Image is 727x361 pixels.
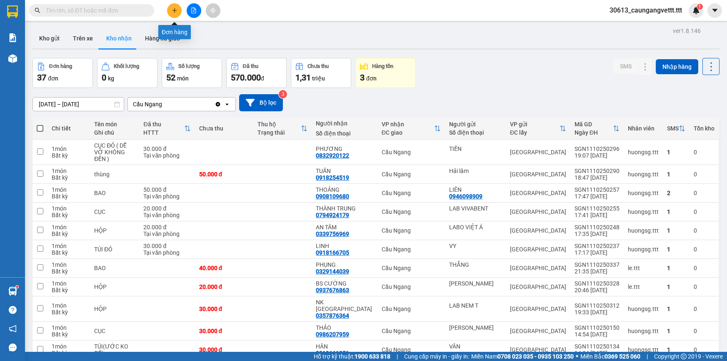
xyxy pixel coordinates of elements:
div: ĐC giao [382,129,435,136]
div: Hải lâm [449,168,502,174]
div: VÂN [449,343,502,350]
span: copyright [681,353,687,359]
input: Tìm tên, số ĐT hoặc mã đơn [46,6,144,15]
div: 1 món [52,302,86,309]
button: Hàng tồn3đơn [355,58,416,88]
div: 50.000 đ [143,186,190,193]
div: Cầu Ngang [382,149,441,155]
span: triệu [312,75,325,82]
div: Ngày ĐH [575,129,613,136]
img: warehouse-icon [8,287,17,296]
div: 1 món [52,280,86,287]
span: message [9,343,17,351]
span: Miền Bắc [580,352,640,361]
div: Mã GD [575,121,613,128]
button: plus [167,3,182,18]
div: CỤC [94,328,135,334]
div: 1 món [52,324,86,331]
div: VP gửi [510,121,560,128]
div: HỘP [94,306,135,312]
div: 0 [694,190,715,196]
div: huongsg.ttt [628,346,659,353]
img: logo-vxr [7,5,18,18]
div: huongsg.ttt [628,171,659,178]
button: Nhập hàng [656,59,698,74]
span: notification [9,325,17,333]
div: 1 món [52,343,86,350]
div: BAO [94,190,135,196]
div: [GEOGRAPHIC_DATA] [510,265,566,271]
div: 1 [667,265,685,271]
div: 1 món [52,243,86,249]
div: HTTT [143,129,184,136]
div: Cầu Ngang [133,100,162,108]
div: 0 [694,208,715,215]
div: 1 món [52,205,86,212]
div: TUẤN [316,168,373,174]
div: TIỀN [449,145,502,152]
div: 19:07 [DATE] [575,152,620,159]
div: SGN1110250296 [575,145,620,152]
span: Hỗ trợ kỹ thuật: [314,352,390,361]
div: Bất kỳ [52,193,86,200]
div: [GEOGRAPHIC_DATA] [510,328,566,334]
div: ver 1.8.146 [673,26,701,35]
div: 17:47 [DATE] [575,193,620,200]
span: 3 [360,73,365,83]
span: search [35,8,40,13]
div: LAB VIVABENT [449,205,502,212]
div: HÂN [316,343,373,350]
div: AN TÂM [316,224,373,231]
th: Toggle SortBy [139,118,195,140]
div: 20.000 đ [199,283,249,290]
div: SGN1110250248 [575,224,620,231]
div: CỤC ĐỎ ( DỄ VỠ KHÔNG ĐỀN ) [94,142,135,162]
button: Kho nhận [100,28,138,48]
div: 0919661851 [316,350,349,356]
div: Đã thu [143,121,184,128]
div: Cầu Ngang [382,346,441,353]
div: Bất kỳ [52,350,86,356]
div: 17:35 [DATE] [575,231,620,237]
div: 30.000 đ [199,306,249,312]
sup: 1 [697,4,703,10]
div: 30.000 đ [143,243,190,249]
div: 0832920122 [316,152,349,159]
div: Cầu Ngang [382,283,441,290]
div: BAO [94,265,135,271]
div: 14:04 [DATE] [575,350,620,356]
div: huongsg.ttt [628,227,659,234]
strong: 0369 525 060 [605,353,640,360]
div: Khối lượng [114,63,139,69]
div: Ghi chú [94,129,135,136]
span: 37 [37,73,46,83]
div: 20.000 đ [143,205,190,212]
div: Người nhận [316,120,373,127]
div: [GEOGRAPHIC_DATA] [510,346,566,353]
div: HỘP [94,283,135,290]
div: Nhân viên [628,125,659,132]
div: 0908109680 [316,193,349,200]
button: SMS [613,59,638,74]
div: 30.000 đ [143,145,190,152]
div: huongsg.ttt [628,246,659,253]
div: Đã thu [243,63,258,69]
div: XUÂN MAI [449,324,502,331]
div: 0937676863 [316,287,349,293]
div: Cầu Ngang [382,306,441,312]
div: 20.000 đ [143,224,190,231]
div: 0 [694,346,715,353]
span: đơn [48,75,58,82]
div: Cầu Ngang [382,246,441,253]
div: Tồn kho [694,125,715,132]
div: le.ttt [628,265,659,271]
div: 0 [694,265,715,271]
div: Chi tiết [52,125,86,132]
div: Đơn hàng [49,63,72,69]
div: Bất kỳ [52,231,86,237]
th: Toggle SortBy [253,118,312,140]
svg: open [224,101,230,108]
span: Cung cấp máy in - giấy in: [404,352,469,361]
span: Miền Nam [471,352,574,361]
div: Tại văn phòng [143,193,190,200]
